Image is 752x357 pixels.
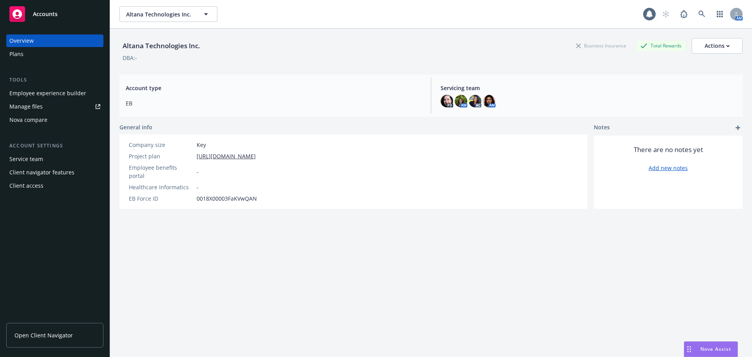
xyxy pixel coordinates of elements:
[700,346,731,352] span: Nova Assist
[594,123,610,132] span: Notes
[6,3,103,25] a: Accounts
[634,145,703,154] span: There are no notes yet
[6,114,103,126] a: Nova compare
[129,152,193,160] div: Project plan
[6,87,103,100] a: Employee experience builder
[9,87,86,100] div: Employee experience builder
[712,6,728,22] a: Switch app
[676,6,692,22] a: Report a Bug
[126,99,421,107] span: EB
[14,331,73,339] span: Open Client Navigator
[694,6,710,22] a: Search
[6,100,103,113] a: Manage files
[636,41,685,51] div: Total Rewards
[129,141,193,149] div: Company size
[9,100,43,113] div: Manage files
[6,153,103,165] a: Service team
[129,183,193,191] div: Healthcare Informatics
[126,10,194,18] span: Altana Technologies Inc.
[9,48,23,60] div: Plans
[197,194,257,203] span: 0018X00003FaKVwQAN
[684,341,738,357] button: Nova Assist
[119,6,217,22] button: Altana Technologies Inc.
[129,194,193,203] div: EB Force ID
[9,179,43,192] div: Client access
[6,34,103,47] a: Overview
[441,84,736,92] span: Servicing team
[126,84,421,92] span: Account type
[6,166,103,179] a: Client navigator features
[9,166,74,179] div: Client navigator features
[6,142,103,150] div: Account settings
[441,95,453,107] img: photo
[119,123,152,131] span: General info
[733,123,743,132] a: add
[9,34,34,47] div: Overview
[123,54,137,62] div: DBA: -
[6,48,103,60] a: Plans
[119,41,203,51] div: Altana Technologies Inc.
[6,76,103,84] div: Tools
[649,164,688,172] a: Add new notes
[6,179,103,192] a: Client access
[197,168,199,176] span: -
[197,141,206,149] span: Key
[572,41,630,51] div: Business Insurance
[469,95,481,107] img: photo
[455,95,467,107] img: photo
[9,153,43,165] div: Service team
[658,6,674,22] a: Start snowing
[684,342,694,357] div: Drag to move
[705,38,730,53] div: Actions
[129,163,193,180] div: Employee benefits portal
[197,152,256,160] a: [URL][DOMAIN_NAME]
[9,114,47,126] div: Nova compare
[483,95,495,107] img: photo
[33,11,58,17] span: Accounts
[692,38,743,54] button: Actions
[197,183,199,191] span: -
